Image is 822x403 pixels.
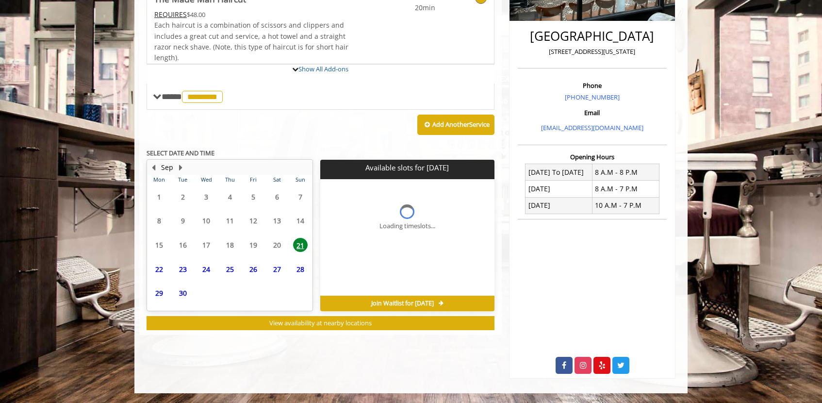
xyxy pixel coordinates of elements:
[520,47,664,57] p: [STREET_ADDRESS][US_STATE]
[176,262,190,276] span: 23
[171,281,194,305] td: Select day30
[378,2,435,13] span: 20min
[242,175,265,185] th: Fri
[199,262,214,276] span: 24
[154,20,348,62] span: Each haircut is a combination of scissors and clippers and includes a great cut and service, a ho...
[293,238,308,252] span: 21
[265,257,288,281] td: Select day27
[371,300,434,307] span: Join Waitlist for [DATE]
[147,316,494,330] button: View availability at nearby locations
[154,9,349,20] div: $48.00
[149,162,157,173] button: Previous Month
[379,221,435,231] div: Loading timeslots...
[152,286,166,300] span: 29
[592,181,659,197] td: 8 A.M - 7 P.M
[147,64,494,65] div: The Made Man Haircut Add-onS
[246,262,261,276] span: 26
[324,164,490,172] p: Available slots for [DATE]
[565,93,620,101] a: [PHONE_NUMBER]
[152,262,166,276] span: 22
[195,257,218,281] td: Select day24
[298,65,348,73] a: Show All Add-ons
[293,262,308,276] span: 28
[242,257,265,281] td: Select day26
[520,109,664,116] h3: Email
[289,233,312,257] td: Select day21
[265,175,288,185] th: Sat
[592,164,659,181] td: 8 A.M - 8 P.M
[171,175,194,185] th: Tue
[417,115,494,135] button: Add AnotherService
[289,257,312,281] td: Select day28
[161,162,173,173] button: Sep
[171,257,194,281] td: Select day23
[147,149,214,157] b: SELECT DATE AND TIME
[289,175,312,185] th: Sun
[177,162,184,173] button: Next Month
[526,181,592,197] td: [DATE]
[195,175,218,185] th: Wed
[541,123,643,132] a: [EMAIL_ADDRESS][DOMAIN_NAME]
[154,10,187,19] span: This service needs some Advance to be paid before we block your appointment
[218,257,241,281] td: Select day25
[432,120,490,129] b: Add Another Service
[269,319,372,327] span: View availability at nearby locations
[592,197,659,214] td: 10 A.M - 7 P.M
[148,257,171,281] td: Select day22
[520,82,664,89] h3: Phone
[223,262,237,276] span: 25
[270,262,284,276] span: 27
[148,175,171,185] th: Mon
[526,164,592,181] td: [DATE] To [DATE]
[518,153,667,160] h3: Opening Hours
[218,175,241,185] th: Thu
[176,286,190,300] span: 30
[520,29,664,43] h2: [GEOGRAPHIC_DATA]
[526,197,592,214] td: [DATE]
[148,281,171,305] td: Select day29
